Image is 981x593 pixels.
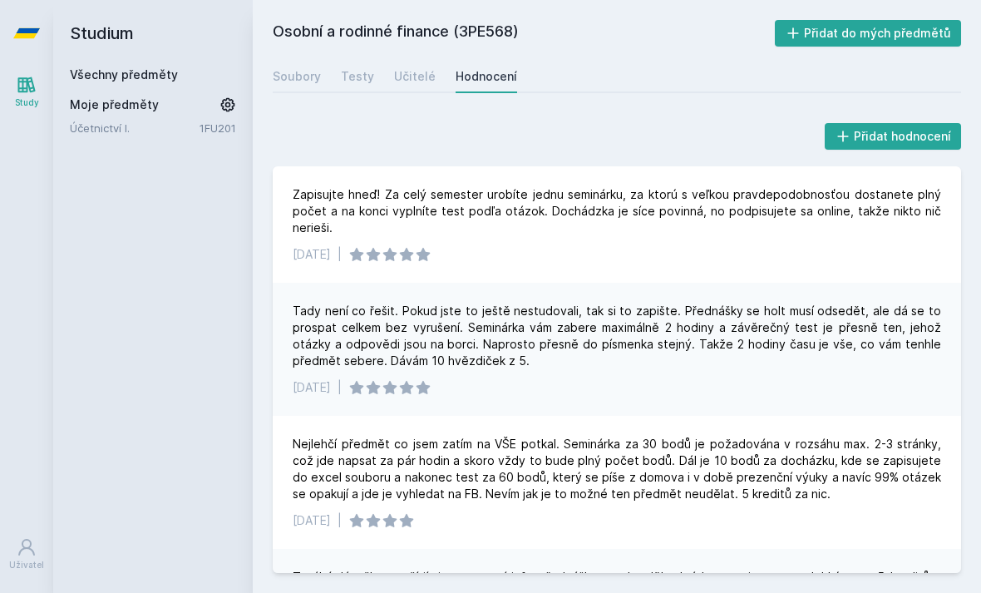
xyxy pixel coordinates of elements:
[70,120,200,136] a: Účetnictví I.
[273,20,775,47] h2: Osobní a rodinné finance (3PE568)
[273,68,321,85] div: Soubory
[775,20,962,47] button: Přidat do mých předmětů
[456,60,517,93] a: Hodnocení
[3,67,50,117] a: Study
[293,436,941,502] div: Nejlehčí předmět co jsem zatím na VŠE potkal. Seminárka za 30 bodů je požadována v rozsáhu max. 2...
[293,246,331,263] div: [DATE]
[70,96,159,113] span: Moje předměty
[293,379,331,396] div: [DATE]
[338,379,342,396] div: |
[9,559,44,571] div: Uživatel
[456,68,517,85] div: Hodnocení
[341,60,374,93] a: Testy
[825,123,962,150] button: Přidat hodnocení
[200,121,236,135] a: 1FU201
[394,68,436,85] div: Učitelé
[341,68,374,85] div: Testy
[394,60,436,93] a: Učitelé
[70,67,178,82] a: Všechny předměty
[293,303,941,369] div: Tady není co řešit. Pokud jste to ještě nestudovali, tak si to zapište. Přednášky se holt musí od...
[338,246,342,263] div: |
[338,512,342,529] div: |
[293,512,331,529] div: [DATE]
[3,529,50,580] a: Uživatel
[293,186,941,236] div: Zapisujte hneď! Za celý semester urobíte jednu seminárku, za ktorú s veľkou pravdepodobnosťou dos...
[15,96,39,109] div: Study
[273,60,321,93] a: Soubory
